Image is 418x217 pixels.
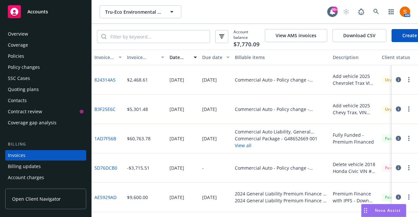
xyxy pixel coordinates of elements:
a: Coverage [5,40,86,50]
svg: Search [101,34,106,39]
div: [DATE] [202,106,217,113]
button: Date issued [167,50,200,65]
div: Overview [8,29,28,39]
div: Commercial Auto - Policy change - 72APB008949 [235,164,328,171]
div: [DATE] [202,194,217,201]
button: Description [330,50,379,65]
button: View AMS invoices [265,29,327,42]
button: Tru-Eco Environmental Services, LLC / Pro-Team Management Company [100,5,181,18]
a: 1AD7F56B [94,135,116,142]
span: Tru-Eco Environmental Services, LLC / Pro-Team Management Company [105,8,162,15]
div: [DATE] [169,106,184,113]
div: Date issued [169,54,190,61]
div: [DATE] [169,164,184,171]
button: Invoice amount [124,50,167,65]
a: Contract review [5,106,86,117]
div: $60,763.78 [127,135,151,142]
div: $9,600.00 [127,194,148,201]
div: Due date [202,54,222,61]
div: SSC Cases [8,73,30,84]
div: Policies [8,51,24,61]
button: View all [235,142,328,149]
a: Coverage gap analysis [5,117,86,128]
div: Drag to move [362,204,370,217]
button: Download CSV [332,29,386,42]
a: Switch app [385,5,398,18]
a: 824314A5 [94,76,116,83]
a: Invoices [5,150,86,161]
a: SSC Cases [5,73,86,84]
div: [DATE] [169,135,184,142]
a: Search [370,5,383,18]
div: Pending refund [382,164,416,172]
div: [DATE] [169,194,184,201]
div: Description [333,54,377,61]
div: Paid [382,193,396,201]
div: Unpaid [382,105,401,113]
div: [DATE] [202,135,217,142]
div: Contract review [8,106,42,117]
div: [DATE] [169,76,184,83]
div: -$3,715.51 [127,164,150,171]
div: Invoice amount [127,54,157,61]
div: Policy changes [8,62,40,72]
div: [DATE] [202,76,217,83]
div: Add vehicle 2025 Chevrolet Trax VIN:[US_VEHICLE_IDENTIFICATION_NUMBER] and driver [PERSON_NAME] [333,73,377,86]
a: Overview [5,29,86,39]
a: Accounts [5,3,86,21]
div: Quoting plans [8,84,39,95]
span: Open Client Navigator [12,195,61,202]
div: Billing [5,141,86,147]
a: B3F25E6C [94,106,116,113]
div: Invoice ID [94,54,115,61]
div: Delete vehicle 2018 Honda Civic VIN #[US_VEHICLE_IDENTIFICATION_NUMBER] [333,161,377,175]
div: Billing updates [8,161,41,172]
div: $2,468.61 [127,76,148,83]
div: Contacts [8,95,27,106]
input: Filter by keyword... [106,30,210,43]
a: Quoting plans [5,84,86,95]
div: Unpaid [382,76,401,84]
div: 99+ [332,7,338,12]
span: Nova Assist [375,208,401,213]
button: Billable items [232,50,330,65]
a: Billing updates [5,161,86,172]
a: AE5929AD [94,194,117,201]
a: 5D76DCB0 [94,164,117,171]
button: Invoice ID [92,50,124,65]
div: 2024 General Liability Premium Finance - IPFS - Down payment [235,197,328,204]
div: 2024 General Liability Premium Finance - IPFS - Down payment [235,190,328,197]
div: Billable items [235,54,328,61]
div: Coverage [8,40,28,50]
div: - [202,164,204,171]
span: Accounts [27,9,48,14]
a: Account charges [5,172,86,183]
div: Coverage gap analysis [8,117,56,128]
div: Commercial Auto - Policy change - H08889004 001 [235,106,328,113]
div: Fully Funded - Premium Financed [333,132,377,145]
div: Premium Finance with IPFS - Down Payment [333,190,377,204]
a: Policies [5,51,86,61]
span: Account balance [233,29,260,44]
div: Commercial Package - G48652669 001 [235,135,328,142]
div: Add vehicle 2025 Chevy Trax, VIN [US_VEHICLE_IDENTIFICATION_NUMBER] and 2025 Chevy Trailblaze, VI... [333,102,377,116]
a: Contacts [5,95,86,106]
div: Commercial Auto Liability, General Liability, Workers Compensation $2M excess of $2M - G48652700 001 [235,128,328,135]
span: $7,770.09 [233,40,260,49]
div: Account charges [8,172,44,183]
div: $5,301.48 [127,106,148,113]
a: Start snowing [340,5,353,18]
a: Policy changes [5,62,86,72]
button: Nova Assist [361,204,406,217]
button: Due date [200,50,232,65]
img: photo [400,7,410,17]
a: Report a Bug [355,5,368,18]
div: Commercial Auto - Policy change - H08889004 001 [235,76,328,83]
div: Invoices [8,150,25,161]
div: Paid [382,134,396,143]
